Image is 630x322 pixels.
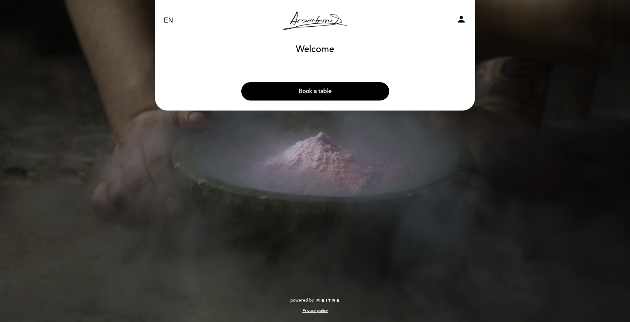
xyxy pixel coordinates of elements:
h1: Welcome [296,45,334,55]
img: MEITRE [316,299,340,303]
a: Privacy policy [302,308,328,314]
button: Book a table [241,82,389,101]
i: person [456,14,466,24]
a: powered by [290,297,340,303]
span: powered by [290,297,314,303]
a: [PERSON_NAME] Resto [263,9,367,32]
button: person [456,14,466,27]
